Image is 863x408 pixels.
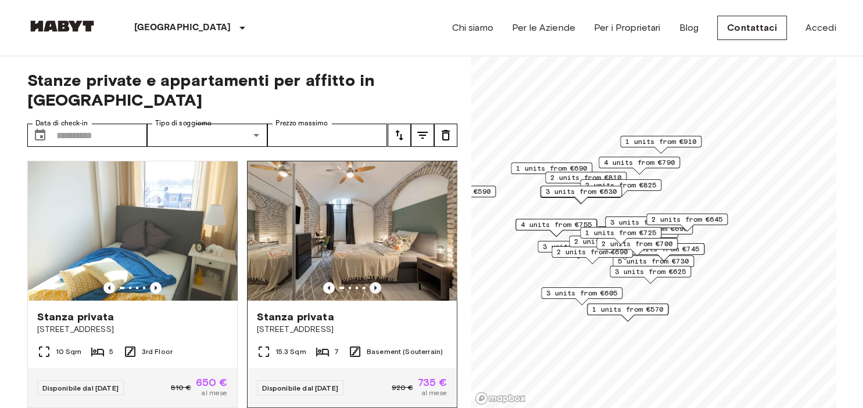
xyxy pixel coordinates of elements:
button: Previous image [370,282,381,294]
span: 650 € [196,377,228,388]
span: 735 € [418,377,447,388]
span: 5 [109,346,113,357]
a: Chi siamo [452,21,493,35]
div: Map marker [552,246,633,264]
div: Map marker [623,243,704,261]
label: Prezzo massimo [275,118,327,128]
div: Map marker [580,179,661,197]
span: 5 units from €730 [618,256,689,266]
span: Disponibile dal [DATE] [262,384,338,392]
button: tune [411,124,434,147]
span: 1 units from €910 [625,136,696,147]
a: Contattaci [717,16,787,40]
button: tune [388,124,411,147]
button: Previous image [323,282,335,294]
span: Stanze private e appartamenti per affitto in [GEOGRAPHIC_DATA] [27,70,457,110]
div: Map marker [599,157,680,175]
span: 920 € [392,382,413,393]
span: 1 units from €690 [516,163,587,174]
span: Stanza privata [257,310,334,324]
img: Habyt [27,20,97,32]
span: Basement (Souterrain) [367,346,443,357]
span: [STREET_ADDRESS] [37,324,228,335]
div: Map marker [611,223,693,241]
a: Accedi [805,21,836,35]
button: Previous image [103,282,115,294]
a: Mapbox logo [475,392,526,405]
span: 1 units from €570 [592,304,663,315]
label: Tipo di soggiorno [155,118,212,128]
span: 2 units from €925 [574,236,645,247]
div: Map marker [610,266,691,284]
span: 4 units from €755 [521,219,592,230]
span: 10 Sqm [56,346,82,357]
span: 3 units from €800 [610,217,681,228]
div: Map marker [620,136,701,154]
img: Marketing picture of unit DE-02-004-006-05HF [248,161,457,301]
span: 4 units from €790 [604,157,675,168]
div: Map marker [545,172,626,190]
button: tune [434,124,457,147]
div: Map marker [540,186,622,204]
span: 810 € [171,382,191,393]
span: 3 units from €630 [546,186,617,197]
span: 2 units from €810 [550,172,621,183]
div: Map marker [511,163,592,180]
span: Disponibile dal [DATE] [42,384,119,392]
div: Map marker [515,219,597,237]
span: 1 units from €725 [585,228,656,238]
span: 2 units from €700 [601,239,672,249]
div: Map marker [646,214,728,232]
span: [STREET_ADDRESS] [257,324,447,335]
span: 2 units from €645 [651,214,722,225]
a: Blog [679,21,699,35]
label: Data di check-in [35,118,88,128]
div: Map marker [587,304,668,322]
a: Per i Proprietari [594,21,661,35]
a: Marketing picture of unit DE-02-011-001-01HFPrevious imagePrevious imageStanza privata[STREET_ADD... [27,161,238,408]
span: 3 units from €745 [628,244,699,254]
p: [GEOGRAPHIC_DATA] [134,21,231,35]
div: Map marker [613,255,694,273]
span: 2 units from €825 [585,180,656,190]
span: 2 units from €690 [557,247,628,257]
button: Previous image [150,282,162,294]
div: Map marker [414,186,496,204]
span: 3 units from €605 [546,288,617,298]
span: 3 units from €785 [543,241,614,252]
a: Marketing picture of unit DE-02-004-006-05HFPrevious imagePrevious imageStanza privata[STREET_ADD... [247,161,457,408]
div: Map marker [596,238,678,256]
img: Marketing picture of unit DE-02-011-001-01HF [28,161,237,301]
button: Choose date [28,124,52,147]
div: Map marker [580,227,661,245]
div: Map marker [538,241,619,259]
span: 3rd Floor [142,346,173,357]
span: 7 [334,346,339,357]
div: Map marker [541,287,622,305]
span: 15.3 Sqm [275,346,306,357]
span: al mese [201,388,227,398]
span: 3 units from €625 [615,266,686,277]
a: Per le Aziende [512,21,575,35]
div: Map marker [540,186,621,204]
div: Map marker [569,236,650,254]
div: Map marker [605,216,686,234]
span: Stanza privata [37,310,114,324]
span: 3 units from €590 [420,186,490,197]
span: al mese [421,388,447,398]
